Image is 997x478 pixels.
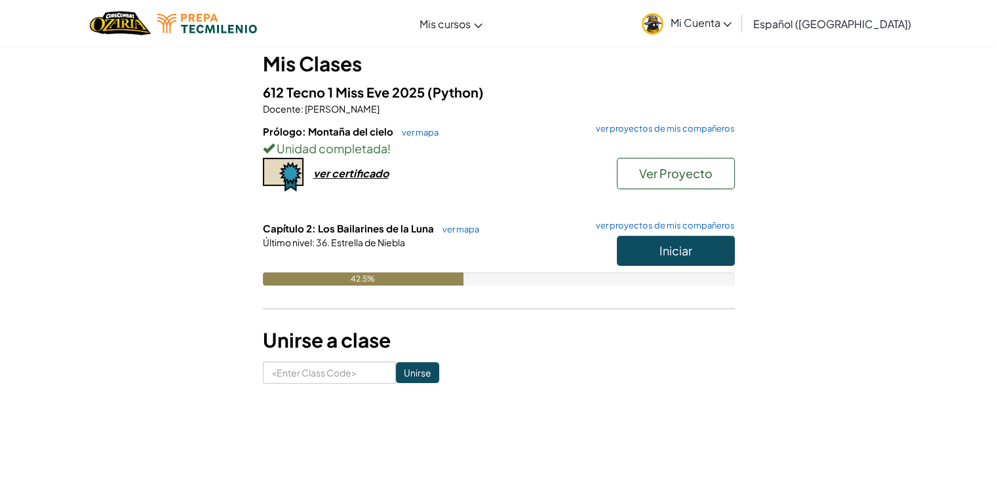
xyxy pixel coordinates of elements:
[263,361,396,384] input: <Enter Class Code>
[275,141,387,156] span: Unidad completada
[413,6,489,41] a: Mis cursos
[330,236,405,248] span: Estrella de Niebla
[263,125,395,138] span: Prólogo: Montaña del cielo
[639,166,713,181] span: Ver Proyecto
[617,158,735,189] button: Ver Proyecto
[746,6,917,41] a: Español ([GEOGRAPHIC_DATA])
[303,103,380,115] span: [PERSON_NAME]
[642,13,663,35] img: avatar
[589,124,735,133] a: ver proyectos de mis compañeros
[617,236,735,266] button: Iniciar
[263,166,389,180] a: ver certificado
[436,224,479,234] a: ver mapa
[387,141,391,156] span: !
[396,362,439,383] input: Unirse
[263,222,436,234] span: Capítulo 2: Los Bailarines de la Luna
[315,236,330,248] span: 36.
[420,17,471,31] span: Mis cursos
[90,10,151,37] img: Home
[635,3,738,44] a: Mi Cuenta
[670,16,732,29] span: Mi Cuenta
[427,84,484,100] span: (Python)
[90,10,151,37] a: Ozaria by CodeCombat logo
[263,103,301,115] span: Docente
[589,221,735,230] a: ver proyectos de mis compañeros
[263,325,735,355] h3: Unirse a clase
[753,17,910,31] span: Español ([GEOGRAPHIC_DATA])
[263,272,463,285] div: 42.5%
[659,243,692,258] span: Iniciar
[263,84,427,100] span: 612 Tecno 1 Miss Eve 2025
[157,14,257,33] img: Tecmilenio logo
[301,103,303,115] span: :
[263,236,312,248] span: Último nivel
[312,236,315,248] span: :
[395,127,439,138] a: ver mapa
[313,166,389,180] div: ver certificado
[263,49,735,79] h3: Mis Clases
[263,158,303,192] img: certificate-icon.png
